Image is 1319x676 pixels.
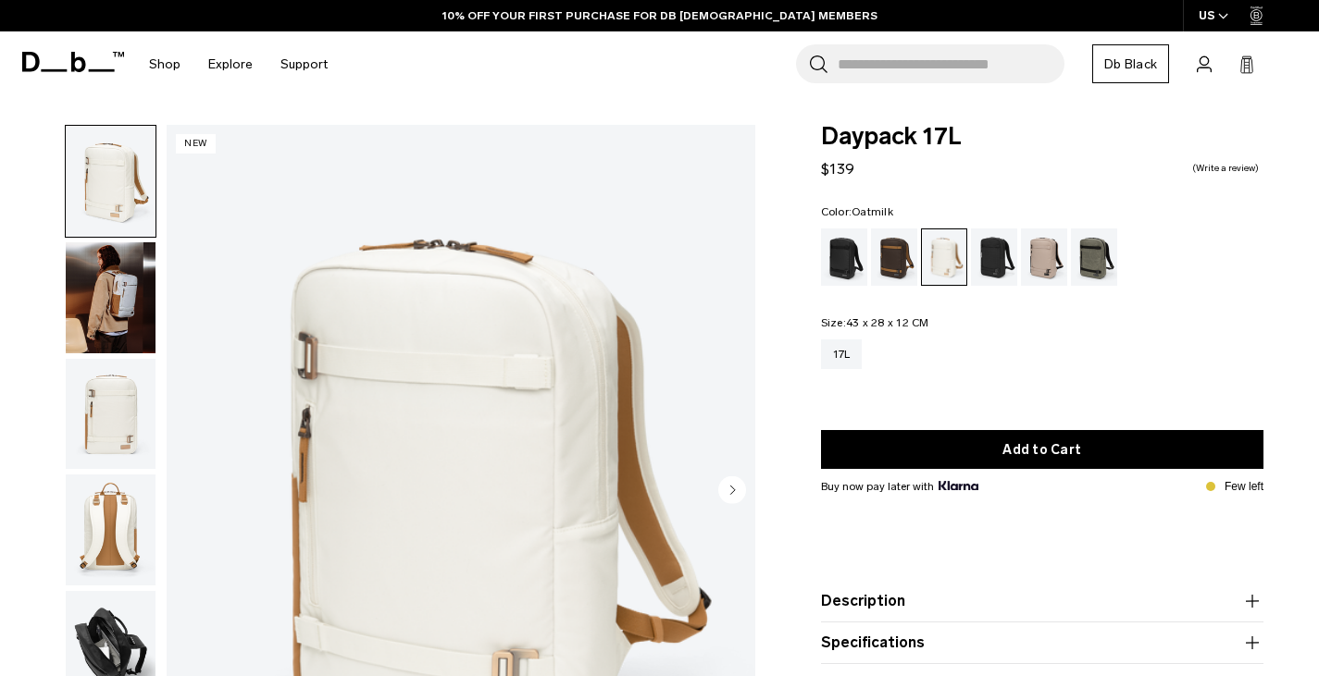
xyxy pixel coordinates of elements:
button: Next slide [718,476,746,508]
button: Specifications [821,632,1264,654]
a: Forest Green [1071,228,1117,286]
a: 17L [821,339,863,369]
a: Fogbow Beige [1021,228,1067,286]
button: Daypack 17L Oatmilk [65,241,156,354]
nav: Main Navigation [135,31,342,97]
legend: Color: [821,206,893,217]
p: New [176,134,216,154]
img: {"height" => 20, "alt" => "Klarna"} [939,481,978,490]
button: Daypack 17L Oatmilk [65,125,156,238]
a: Oatmilk [921,228,967,286]
button: Description [821,590,1264,612]
p: Few left [1225,478,1263,495]
a: Support [280,31,328,97]
img: Daypack 17L Oatmilk [66,474,156,585]
span: Buy now pay later with [821,478,978,495]
img: Daypack 17L Oatmilk [66,242,156,353]
a: Charcoal Grey [971,228,1017,286]
span: $139 [821,160,854,178]
img: Daypack 17L Oatmilk [66,359,156,470]
legend: Size: [821,317,929,328]
a: 10% OFF YOUR FIRST PURCHASE FOR DB [DEMOGRAPHIC_DATA] MEMBERS [442,7,877,24]
a: Black Out [821,228,867,286]
button: Daypack 17L Oatmilk [65,473,156,586]
a: Db Black [1092,44,1169,83]
span: Daypack 17L [821,125,1264,149]
a: Explore [208,31,253,97]
span: 43 x 28 x 12 CM [846,316,929,329]
a: Espresso [871,228,917,286]
a: Shop [149,31,180,97]
span: Oatmilk [852,205,893,218]
img: Daypack 17L Oatmilk [66,126,156,237]
a: Write a review [1192,164,1259,173]
button: Daypack 17L Oatmilk [65,358,156,471]
button: Add to Cart [821,430,1264,469]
